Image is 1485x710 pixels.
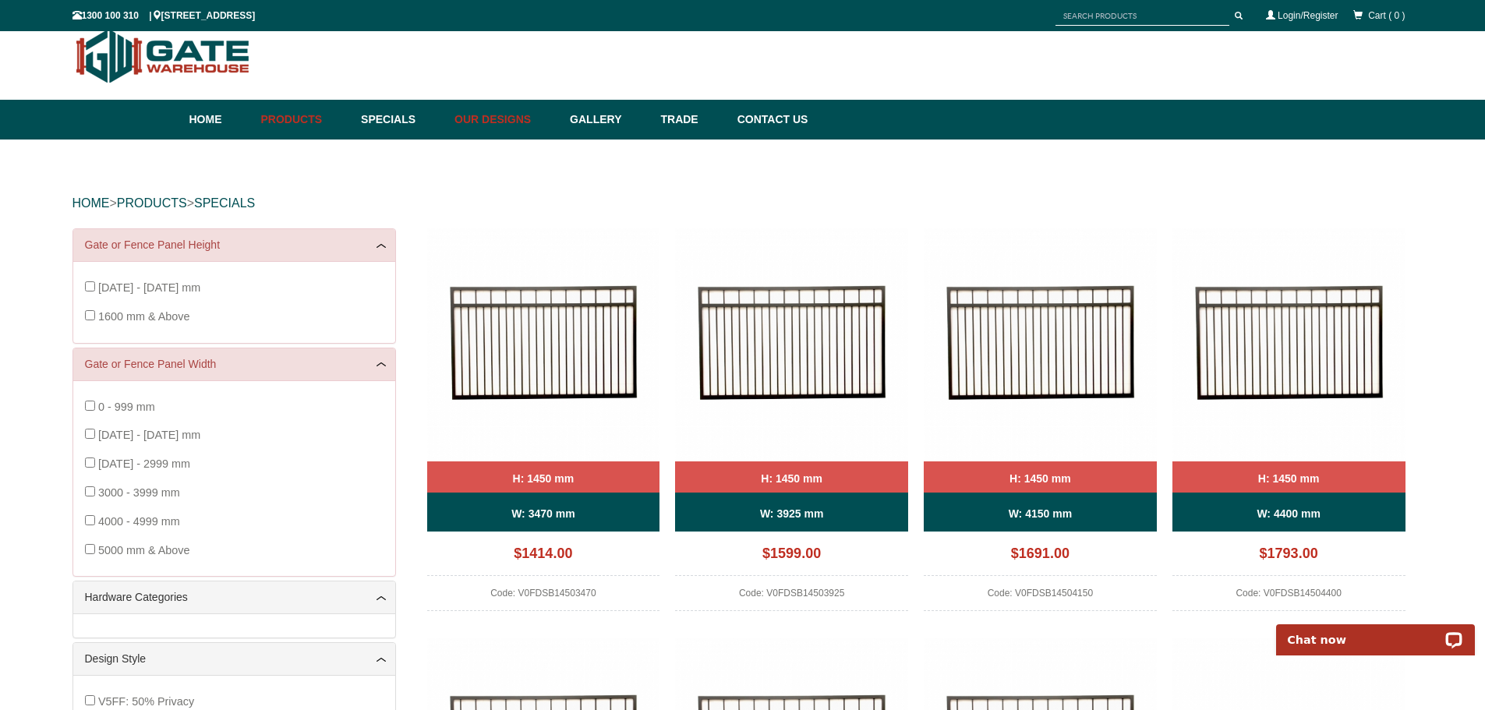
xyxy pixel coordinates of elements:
span: Cart ( 0 ) [1368,10,1405,21]
div: $1599.00 [675,539,908,576]
span: 0 - 999 mm [98,401,155,413]
span: 1300 100 310 | [STREET_ADDRESS] [72,10,256,21]
div: > > [72,178,1413,228]
a: Products [253,100,354,140]
input: SEARCH PRODUCTS [1055,6,1229,26]
a: Specials [353,100,447,140]
a: V0FDSB - Flat Top (Double Top Rail) - Single Aluminium Driveway Gate - Single Sliding Gate - Matt... [1172,228,1405,611]
a: Design Style [85,651,384,667]
span: [DATE] - [DATE] mm [98,429,200,441]
a: Hardware Categories [85,589,384,606]
b: W: 3470 mm [511,507,575,520]
a: PRODUCTS [117,196,187,210]
span: V5FF: 50% Privacy [98,695,194,708]
b: W: 4400 mm [1257,507,1320,520]
img: V0FDSB - Flat Top (Double Top Rail) - Single Aluminium Driveway Gate - Single Sliding Gate - Matt... [675,228,908,461]
a: SPECIALS [194,196,255,210]
div: Code: V0FDSB14503925 [675,584,908,611]
a: Gallery [562,100,652,140]
a: Login/Register [1278,10,1338,21]
iframe: LiveChat chat widget [1266,606,1485,655]
span: 4000 - 4999 mm [98,515,180,528]
a: HOME [72,196,110,210]
a: Trade [652,100,729,140]
b: H: 1450 mm [761,472,822,485]
div: $1793.00 [1172,539,1405,576]
a: Home [189,100,253,140]
div: Code: V0FDSB14504150 [924,584,1157,611]
a: V0FDSB - Flat Top (Double Top Rail) - Single Aluminium Driveway Gate - Single Sliding Gate - Matt... [924,228,1157,611]
a: Gate or Fence Panel Width [85,356,384,373]
div: Code: V0FDSB14503470 [427,584,660,611]
span: 3000 - 3999 mm [98,486,180,499]
span: [DATE] - 2999 mm [98,457,190,470]
a: Gate or Fence Panel Height [85,237,384,253]
span: 5000 mm & Above [98,544,190,556]
a: V0FDSB - Flat Top (Double Top Rail) - Single Aluminium Driveway Gate - Single Sliding Gate - Matt... [427,228,660,611]
b: H: 1450 mm [513,472,575,485]
a: V0FDSB - Flat Top (Double Top Rail) - Single Aluminium Driveway Gate - Single Sliding Gate - Matt... [675,228,908,611]
img: Gate Warehouse [72,20,254,92]
img: V0FDSB - Flat Top (Double Top Rail) - Single Aluminium Driveway Gate - Single Sliding Gate - Matt... [924,228,1157,461]
div: $1691.00 [924,539,1157,576]
div: Code: V0FDSB14504400 [1172,584,1405,611]
b: H: 1450 mm [1258,472,1320,485]
b: W: 4150 mm [1009,507,1072,520]
img: V0FDSB - Flat Top (Double Top Rail) - Single Aluminium Driveway Gate - Single Sliding Gate - Matt... [427,228,660,461]
span: [DATE] - [DATE] mm [98,281,200,294]
a: Our Designs [447,100,562,140]
div: $1414.00 [427,539,660,576]
b: H: 1450 mm [1009,472,1071,485]
b: W: 3925 mm [760,507,823,520]
a: Contact Us [730,100,808,140]
span: 1600 mm & Above [98,310,190,323]
img: V0FDSB - Flat Top (Double Top Rail) - Single Aluminium Driveway Gate - Single Sliding Gate - Matt... [1172,228,1405,461]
